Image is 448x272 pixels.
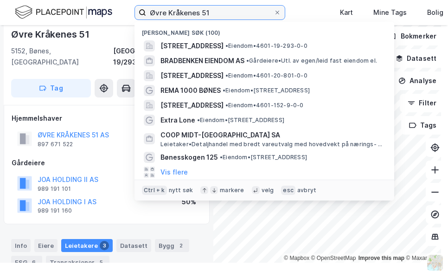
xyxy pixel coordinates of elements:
[169,187,193,194] div: nytt søk
[146,6,274,19] input: Søk på adresse, matrikkel, gårdeiere, leietakere eller personer
[160,70,224,81] span: [STREET_ADDRESS]
[160,115,195,126] span: Extra Lone
[160,141,385,148] span: Leietaker • Detaljhandel med bredt vareutvalg med hovedvekt på nærings- og nytelsesmidler
[160,167,188,178] button: Vis flere
[220,154,307,161] span: Eiendom • [STREET_ADDRESS]
[100,241,109,250] div: 3
[246,57,377,65] span: Gårdeiere • Utl. av egen/leid fast eiendom el.
[220,187,244,194] div: markere
[96,258,106,267] div: 5
[11,45,113,68] div: 5152, Bønes, [GEOGRAPHIC_DATA]
[297,187,316,194] div: avbryt
[160,55,244,66] span: BRADBENKEN EIENDOM AS
[358,255,404,261] a: Improve this map
[223,87,225,94] span: •
[225,72,307,79] span: Eiendom • 4601-20-801-0-0
[284,255,309,261] a: Mapbox
[382,27,444,45] button: Bokmerker
[38,207,72,214] div: 989 191 160
[402,227,448,272] div: Kontrollprogram for chat
[182,196,196,207] div: 50%
[220,154,223,161] span: •
[61,239,113,252] div: Leietakere
[11,239,31,252] div: Info
[15,4,112,20] img: logo.f888ab2527a4732fd821a326f86c7f29.svg
[113,45,202,68] div: [GEOGRAPHIC_DATA], 19/293
[12,113,202,124] div: Hjemmelshaver
[225,42,228,49] span: •
[262,187,274,194] div: velg
[134,22,394,39] div: [PERSON_NAME] søk (100)
[402,227,448,272] iframe: Chat Widget
[11,27,91,42] div: Øvre Kråkenes 51
[390,71,444,90] button: Analyse
[388,49,444,68] button: Datasett
[373,7,407,18] div: Mine Tags
[197,117,284,124] span: Eiendom • [STREET_ADDRESS]
[225,42,307,50] span: Eiendom • 4601-19-293-0-0
[246,57,249,64] span: •
[12,157,202,168] div: Gårdeiere
[225,102,304,109] span: Eiendom • 4601-152-9-0-0
[225,102,228,109] span: •
[281,186,295,195] div: esc
[142,186,167,195] div: Ctrl + k
[38,185,71,193] div: 989 191 101
[38,141,73,148] div: 897 671 522
[223,87,310,94] span: Eiendom • [STREET_ADDRESS]
[160,100,224,111] span: [STREET_ADDRESS]
[340,7,353,18] div: Kart
[116,239,151,252] div: Datasett
[34,239,58,252] div: Eiere
[197,117,200,123] span: •
[401,116,444,135] button: Tags
[427,7,443,18] div: Bolig
[155,239,189,252] div: Bygg
[11,79,91,97] button: Tag
[400,94,444,112] button: Filter
[11,256,42,269] div: ESG
[311,255,356,261] a: OpenStreetMap
[29,258,38,267] div: 6
[160,40,224,52] span: [STREET_ADDRESS]
[160,152,218,163] span: Bønesskogen 125
[46,256,109,269] div: Transaksjoner
[176,241,186,250] div: 2
[225,72,228,79] span: •
[160,130,383,141] span: COOP MIDT-[GEOGRAPHIC_DATA] SA
[160,85,221,96] span: REMA 1000 BØNES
